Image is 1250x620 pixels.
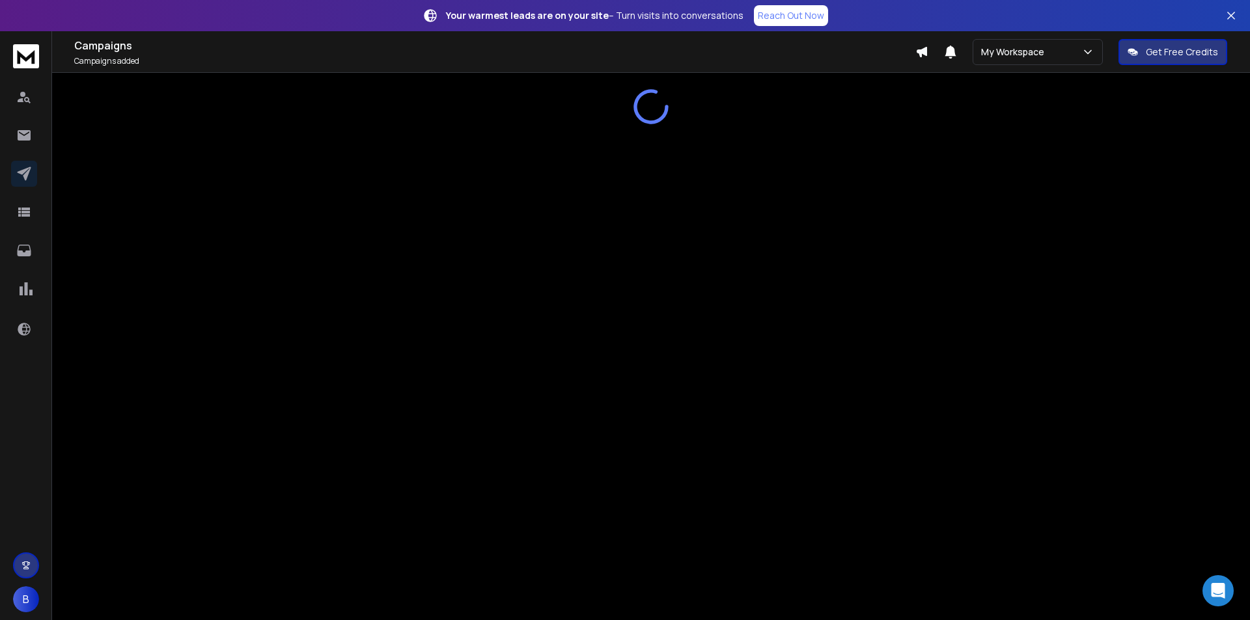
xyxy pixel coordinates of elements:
[754,5,828,26] a: Reach Out Now
[446,9,609,21] strong: Your warmest leads are on your site
[74,38,915,53] h1: Campaigns
[74,56,915,66] p: Campaigns added
[758,9,824,22] p: Reach Out Now
[1146,46,1218,59] p: Get Free Credits
[13,44,39,68] img: logo
[1118,39,1227,65] button: Get Free Credits
[981,46,1049,59] p: My Workspace
[13,586,39,612] button: B
[446,9,743,22] p: – Turn visits into conversations
[1202,575,1234,606] div: Open Intercom Messenger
